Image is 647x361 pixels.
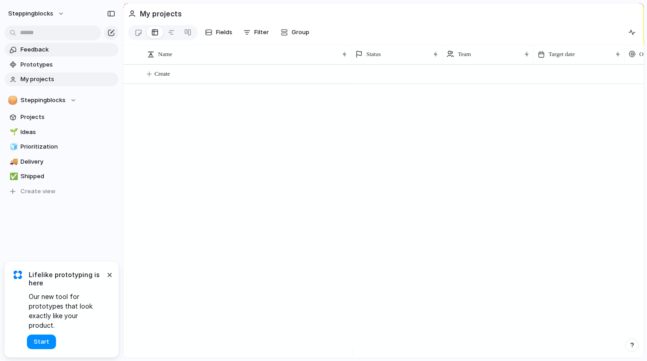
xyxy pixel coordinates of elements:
[5,125,118,139] a: 🌱Ideas
[29,292,105,330] span: Our new tool for prototypes that look exactly like your product.
[4,6,69,21] button: Steppingblocks
[292,28,309,37] span: Group
[5,110,118,124] a: Projects
[21,187,56,196] span: Create view
[5,155,118,169] a: 🚚Delivery
[27,335,56,349] button: Start
[8,172,17,181] button: ✅
[29,271,105,287] span: Lifelike prototyping is here
[10,142,16,152] div: 🧊
[21,45,115,54] span: Feedback
[5,185,118,198] button: Create view
[8,128,17,137] button: 🌱
[10,171,16,182] div: ✅
[8,9,53,18] span: Steppingblocks
[549,50,575,59] span: Target date
[240,25,272,40] button: Filter
[21,142,115,151] span: Prioritization
[21,113,115,122] span: Projects
[5,93,118,107] button: Steppingblocks
[5,170,118,183] a: ✅Shipped
[104,269,115,280] button: Dismiss
[34,337,49,346] span: Start
[21,96,66,105] span: Steppingblocks
[140,8,182,19] h2: My projects
[158,50,172,59] span: Name
[21,60,115,69] span: Prototypes
[154,69,170,78] span: Create
[8,157,17,166] button: 🚚
[5,140,118,154] a: 🧊Prioritization
[21,128,115,137] span: Ideas
[21,172,115,181] span: Shipped
[276,25,314,40] button: Group
[21,75,115,84] span: My projects
[5,58,118,72] a: Prototypes
[21,157,115,166] span: Delivery
[5,43,118,57] a: Feedback
[8,142,17,151] button: 🧊
[5,72,118,86] a: My projects
[201,25,236,40] button: Fields
[10,127,16,137] div: 🌱
[10,156,16,167] div: 🚚
[458,50,471,59] span: Team
[254,28,269,37] span: Filter
[216,28,232,37] span: Fields
[366,50,381,59] span: Status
